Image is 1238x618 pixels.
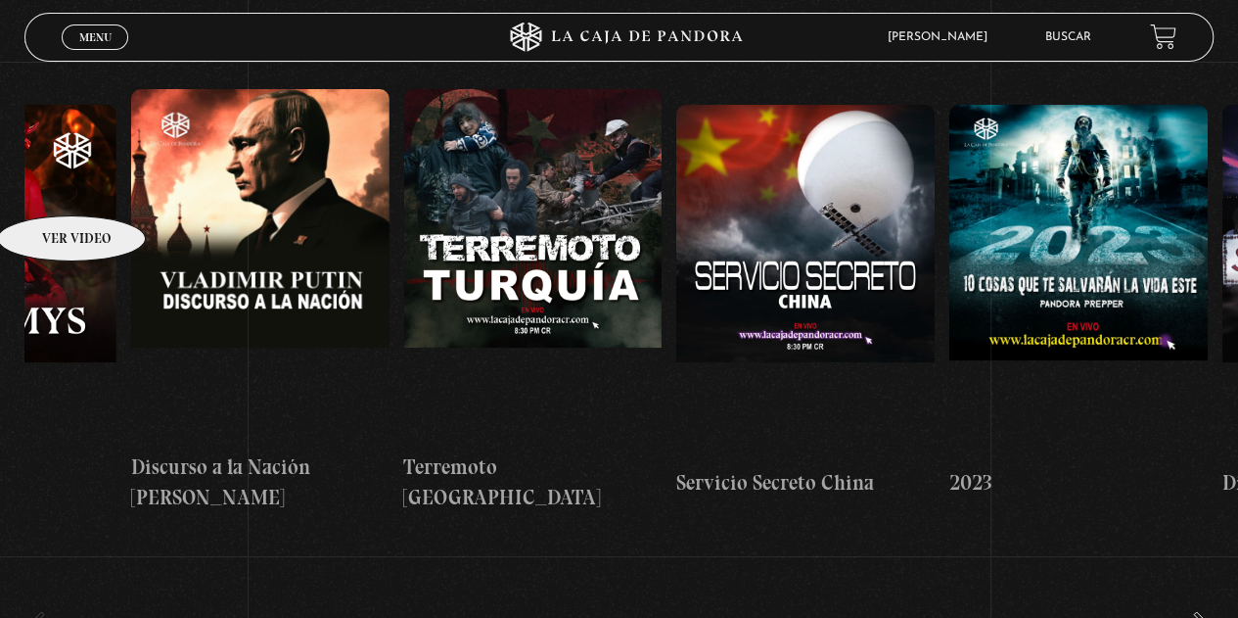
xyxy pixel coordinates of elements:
[878,31,1007,43] span: [PERSON_NAME]
[404,73,663,529] a: Terremoto [GEOGRAPHIC_DATA]
[24,24,59,59] button: Previous
[131,73,390,529] a: Discurso a la Nación [PERSON_NAME]
[1045,31,1091,43] a: Buscar
[131,452,390,513] h4: Discurso a la Nación [PERSON_NAME]
[676,73,935,529] a: Servicio Secreto China
[949,73,1208,529] a: 2023
[404,452,663,513] h4: Terremoto [GEOGRAPHIC_DATA]
[79,31,112,43] span: Menu
[1150,24,1176,50] a: View your shopping cart
[676,467,935,499] h4: Servicio Secreto China
[949,467,1208,499] h4: 2023
[72,47,118,61] span: Cerrar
